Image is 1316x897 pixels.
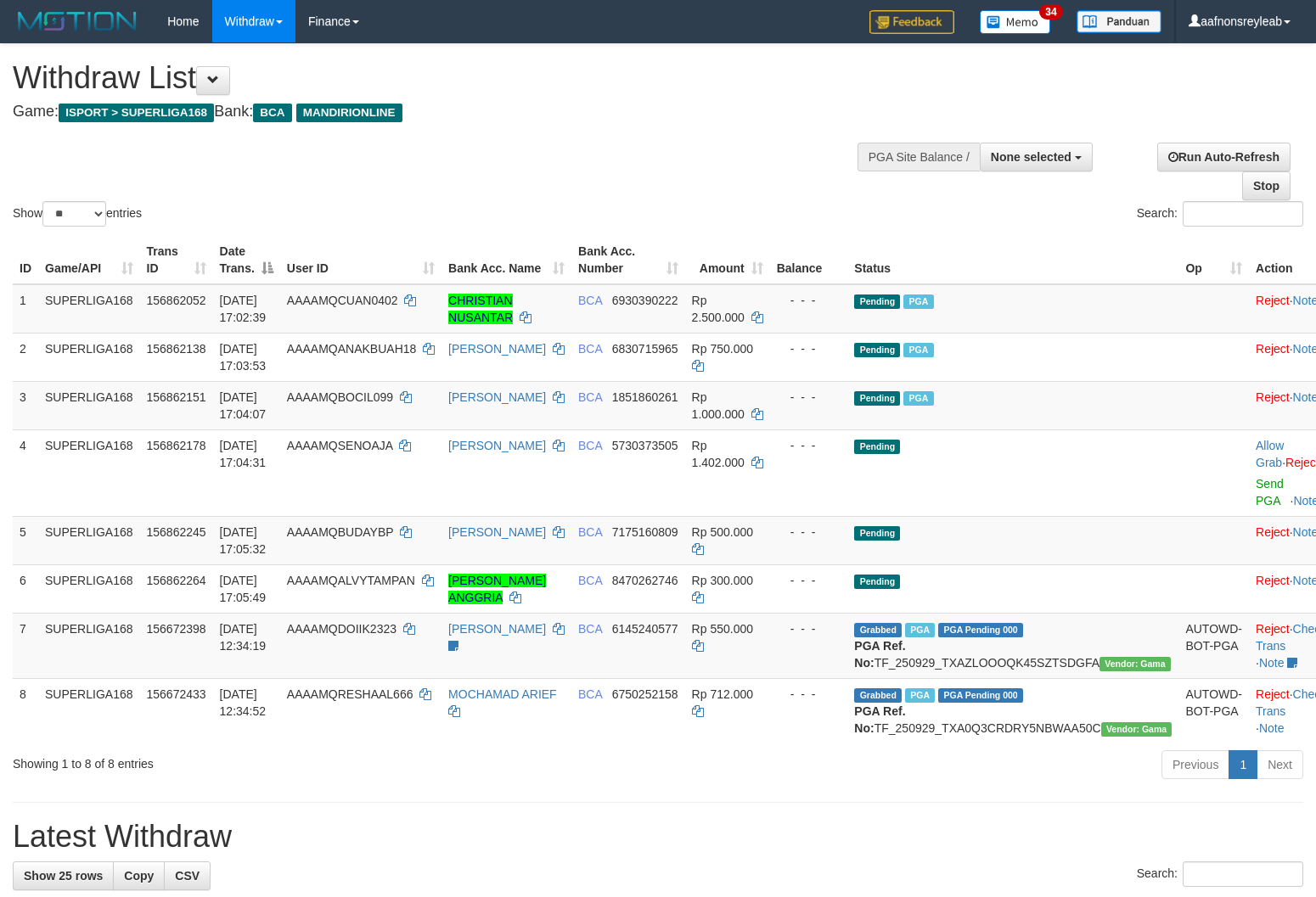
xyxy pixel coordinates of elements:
[124,869,154,883] span: Copy
[612,687,678,701] span: Copy 6750252158 to clipboard
[1183,861,1303,887] input: Search:
[38,678,140,743] td: SUPERLIGA168
[854,440,900,454] span: Pending
[905,623,935,637] span: Marked by aafsoycanthlai
[13,381,38,429] td: 3
[1256,342,1290,356] a: Reject
[777,437,841,454] div: - - -
[287,622,396,636] span: AAAAMQDOIIK2323
[296,104,402,122] span: MANDIRIONLINE
[777,524,841,541] div: - - -
[905,688,935,703] span: Marked by aafsoycanthlai
[13,333,38,381] td: 2
[13,8,142,34] img: MOTION_logo.png
[578,622,602,636] span: BCA
[1242,171,1291,200] a: Stop
[854,526,900,541] span: Pending
[777,389,841,406] div: - - -
[612,574,678,587] span: Copy 8470262746 to clipboard
[13,678,38,743] td: 8
[448,574,546,604] a: [PERSON_NAME] ANGGRIA
[38,236,140,284] th: Game/API: activate to sort column ascending
[147,294,206,307] span: 156862052
[287,294,398,307] span: AAAAMQCUAN0402
[578,390,602,404] span: BCA
[13,564,38,613] td: 6
[692,622,753,636] span: Rp 550.000
[220,525,267,556] span: [DATE] 17:05:32
[578,687,602,701] span: BCA
[991,150,1071,164] span: None selected
[1259,656,1285,670] a: Note
[164,861,211,890] a: CSV
[220,342,267,373] span: [DATE] 17:03:53
[38,516,140,564] td: SUPERLIGA168
[571,236,685,284] th: Bank Acc. Number: activate to sort column ascending
[1077,10,1161,33] img: panduan.png
[854,343,900,357] span: Pending
[847,678,1178,743] td: TF_250929_TXA0Q3CRDRY5NBWAA50C
[1183,201,1303,227] input: Search:
[448,342,546,356] a: [PERSON_NAME]
[1256,439,1284,469] a: Allow Grab
[903,343,933,357] span: Marked by aafsoycanthlai
[13,104,860,121] h4: Game: Bank:
[1259,721,1285,735] a: Note
[1157,143,1291,171] a: Run Auto-Refresh
[612,342,678,356] span: Copy 6830715965 to clipboard
[448,525,546,539] a: [PERSON_NAME]
[578,342,602,356] span: BCA
[13,236,38,284] th: ID
[113,861,165,890] a: Copy
[147,525,206,539] span: 156862245
[287,687,413,701] span: AAAAMQRESHAAL666
[854,639,905,670] b: PGA Ref. No:
[220,439,267,469] span: [DATE] 17:04:31
[287,574,415,587] span: AAAAMQALVYTAMPAN
[770,236,848,284] th: Balance
[612,390,678,404] span: Copy 1851860261 to clipboard
[1101,722,1173,737] span: Vendor URL: https://trx31.1velocity.biz
[612,439,678,452] span: Copy 5730373505 to clipboard
[692,342,753,356] span: Rp 750.000
[1256,294,1290,307] a: Reject
[147,687,206,701] span: 156672433
[869,10,954,34] img: Feedback.jpg
[578,439,602,452] span: BCA
[147,439,206,452] span: 156862178
[1178,678,1249,743] td: AUTOWD-BOT-PGA
[1039,4,1062,20] span: 34
[1257,750,1303,779] a: Next
[685,236,770,284] th: Amount: activate to sort column ascending
[448,439,546,452] a: [PERSON_NAME]
[1178,236,1249,284] th: Op: activate to sort column ascending
[578,294,602,307] span: BCA
[287,439,392,452] span: AAAAMQSENOAJA
[253,104,291,122] span: BCA
[220,687,267,718] span: [DATE] 12:34:52
[854,294,900,309] span: Pending
[13,201,142,227] label: Show entries
[1137,861,1303,887] label: Search:
[147,574,206,587] span: 156862264
[287,342,417,356] span: AAAAMQANAKBUAH18
[1256,477,1284,507] a: Send PGA
[175,869,200,883] span: CSV
[903,294,933,309] span: Marked by aafchhiseyha
[847,236,1178,284] th: Status
[692,687,753,701] span: Rp 712.000
[692,525,753,539] span: Rp 500.000
[13,61,860,95] h1: Withdraw List
[147,342,206,356] span: 156862138
[448,294,513,324] a: CHRISTIAN NUSANTAR
[612,294,678,307] span: Copy 6930390222 to clipboard
[692,390,745,421] span: Rp 1.000.000
[1256,687,1290,701] a: Reject
[1161,750,1229,779] a: Previous
[938,623,1023,637] span: PGA Pending
[287,390,393,404] span: AAAAMQBOCIL099
[1137,201,1303,227] label: Search:
[13,284,38,334] td: 1
[854,688,902,703] span: Grabbed
[38,429,140,516] td: SUPERLIGA168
